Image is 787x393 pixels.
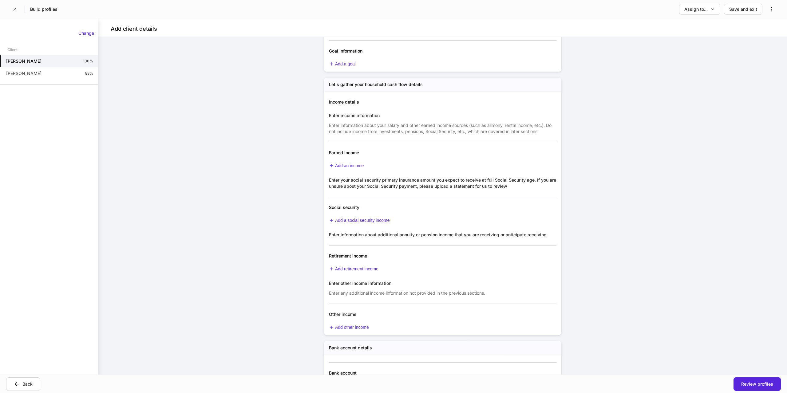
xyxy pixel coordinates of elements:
[329,177,556,189] div: Enter your social security primary insurance amount you expect to receive at full Social Security...
[6,58,42,64] h5: [PERSON_NAME]
[329,163,364,168] button: Add an income
[6,70,42,77] p: [PERSON_NAME]
[329,99,556,105] h5: Income details
[329,123,552,134] span: Enter information about your salary and other earned income sources (such as alimony, rental inco...
[329,112,556,119] div: Enter income information
[329,232,556,238] div: Enter information about additional annuity or pension income that you are receiving or anticipate...
[329,150,479,156] div: Earned income
[329,370,479,376] div: Bank account
[111,25,157,33] h4: Add client details
[85,71,93,76] p: 88%
[741,381,773,387] div: Review profiles
[684,6,708,12] div: Assign to...
[6,377,40,391] button: Back
[329,48,479,54] div: Goal information
[329,266,378,272] button: Add retirement income
[78,30,94,36] div: Change
[30,6,57,12] h5: Build profiles
[724,4,762,15] button: Save and exit
[83,59,93,64] p: 100%
[329,218,390,223] button: Add a social security income
[329,311,479,317] div: Other income
[22,381,33,387] div: Back
[734,377,781,391] button: Review profiles
[329,204,479,210] div: Social security
[329,61,356,67] button: Add a goal
[74,28,98,38] button: Change
[329,325,369,330] button: Add other income
[329,280,556,286] div: Enter other income information
[329,81,423,88] h5: Let's gather your household cash flow details
[679,4,720,15] button: Assign to...
[329,290,485,296] span: Enter any additional income information not provided in the previous sections.
[729,6,757,12] div: Save and exit
[329,345,372,351] h5: Bank account details
[329,253,479,259] div: Retirement income
[7,44,18,55] div: Client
